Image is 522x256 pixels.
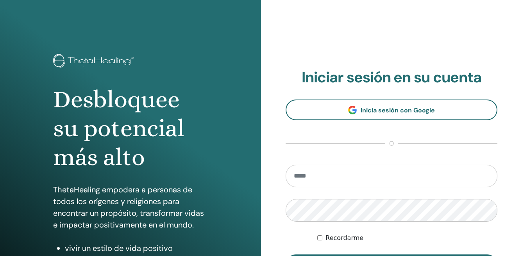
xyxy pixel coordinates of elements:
span: o [385,139,398,148]
p: ThetaHealing empodera a personas de todos los orígenes y religiones para encontrar un propósito, ... [53,184,207,231]
li: vivir un estilo de vida positivo [65,242,207,254]
h2: Iniciar sesión en su cuenta [286,69,497,87]
label: Recordarme [325,233,363,243]
div: Mantenerme autenticado indefinidamente o hasta cerrar la sesión manualmente [317,233,497,243]
span: Inicia sesión con Google [361,106,435,114]
a: Inicia sesión con Google [286,100,497,120]
h1: Desbloquee su potencial más alto [53,85,207,172]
